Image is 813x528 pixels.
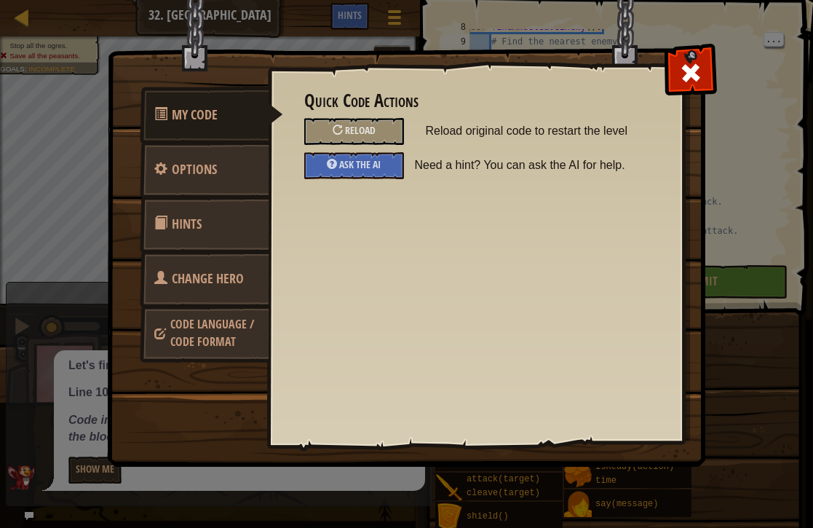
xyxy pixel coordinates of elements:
div: Reload original code to restart the level [304,118,404,145]
span: Hints [172,215,202,233]
h3: Quick Code Actions [304,91,647,111]
span: Quick Code Actions [172,106,218,124]
span: Choose hero, language [172,269,244,288]
span: Ask the AI [339,157,381,171]
a: Options [140,141,269,198]
span: Choose hero, language [170,316,254,350]
span: Need a hint? You can ask the AI for help. [415,152,658,178]
div: Ask the AI [304,152,404,179]
span: Reload [345,123,376,137]
span: Reload original code to restart the level [426,118,647,144]
span: Configure settings [172,160,217,178]
a: My Code [140,87,283,143]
